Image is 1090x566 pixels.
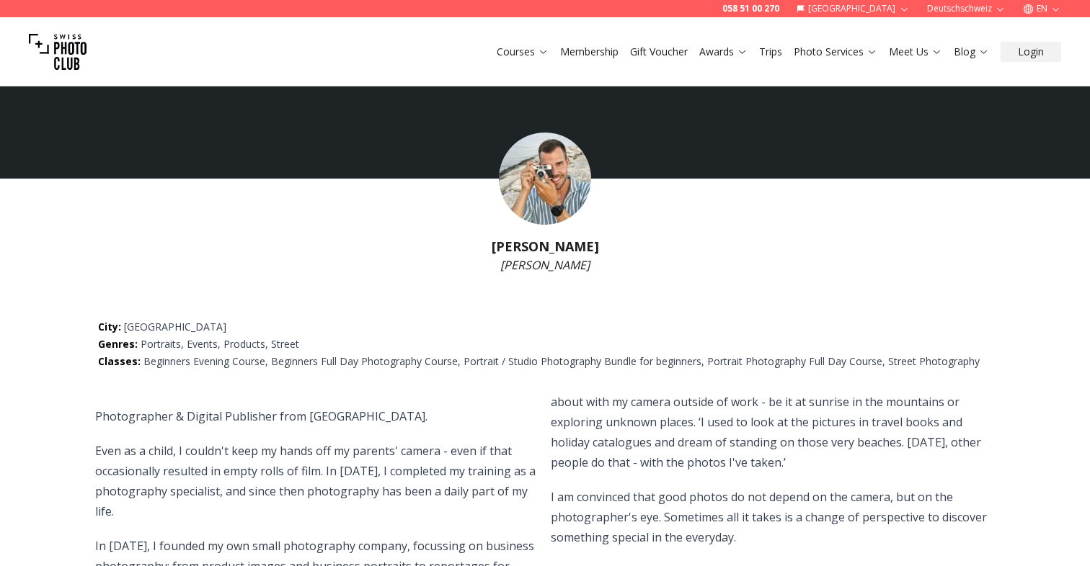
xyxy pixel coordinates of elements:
[948,42,995,62] button: Blog
[551,487,995,547] p: I am convinced that good photos do not depend on the camera, but on the photographer's eye. Somet...
[95,441,539,521] p: Even as a child, I couldn't keep my hands off my parents' camera - even if that occasionally resu...
[98,320,124,333] span: City :
[630,45,688,59] a: Gift Voucher
[694,42,753,62] button: Awards
[98,337,992,351] p: Portraits, Events, Products, Street
[794,45,877,59] a: Photo Services
[497,45,549,59] a: Courses
[98,337,138,351] span: Genres :
[554,42,624,62] button: Membership
[883,42,948,62] button: Meet Us
[560,45,619,59] a: Membership
[1001,42,1061,62] button: Login
[788,42,883,62] button: Photo Services
[759,45,782,59] a: Trips
[954,45,989,59] a: Blog
[98,354,992,369] p: Beginners Evening Course, Beginners Full Day Photography Course, Portrait / Studio Photography Bu...
[98,354,141,368] span: Classes :
[624,42,694,62] button: Gift Voucher
[722,3,779,14] a: 058 51 00 270
[889,45,942,59] a: Meet Us
[29,23,87,81] img: Swiss photo club
[699,45,748,59] a: Awards
[98,320,992,334] p: [GEOGRAPHIC_DATA]
[491,42,554,62] button: Courses
[499,132,591,225] img: Yanik Gasser
[95,406,539,426] p: Photographer & Digital Publisher from [GEOGRAPHIC_DATA].
[753,42,788,62] button: Trips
